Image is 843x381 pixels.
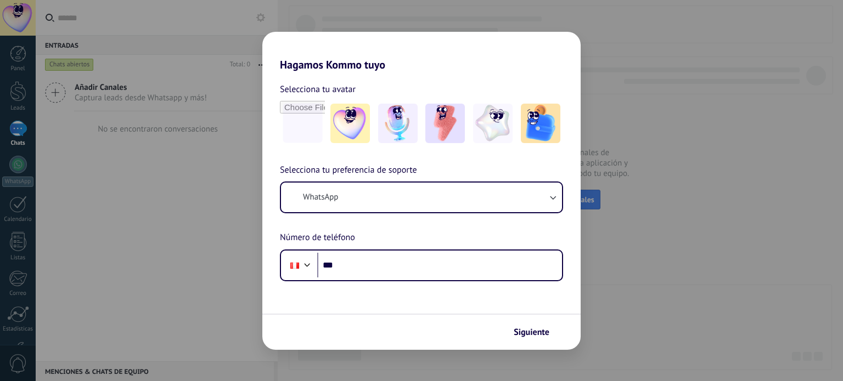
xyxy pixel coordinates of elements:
[378,104,418,143] img: -2.jpeg
[521,104,560,143] img: -5.jpeg
[425,104,465,143] img: -3.jpeg
[509,323,564,342] button: Siguiente
[473,104,513,143] img: -4.jpeg
[280,82,356,96] span: Selecciona tu avatar
[514,328,549,336] span: Siguiente
[262,32,581,71] h2: Hagamos Kommo tuyo
[330,104,370,143] img: -1.jpeg
[303,192,338,203] span: WhatsApp
[280,231,355,245] span: Número de teléfono
[281,183,562,212] button: WhatsApp
[280,163,417,178] span: Selecciona tu preferencia de soporte
[284,254,305,277] div: Peru: + 51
